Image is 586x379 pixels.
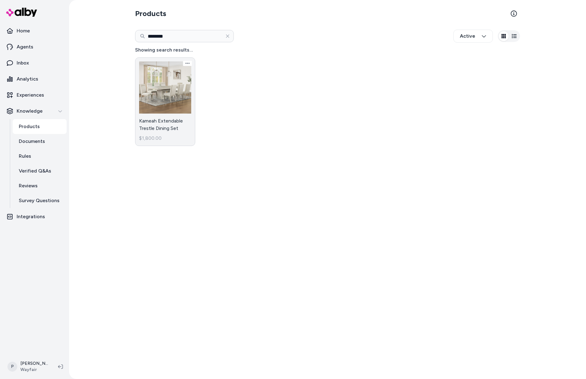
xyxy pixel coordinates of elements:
[2,104,67,119] button: Knowledge
[2,209,67,224] a: Integrations
[13,149,67,164] a: Rules
[13,178,67,193] a: Reviews
[19,152,31,160] p: Rules
[2,23,67,38] a: Home
[19,197,60,204] p: Survey Questions
[17,27,30,35] p: Home
[135,9,166,19] h2: Products
[17,43,33,51] p: Agents
[17,213,45,220] p: Integrations
[19,167,51,175] p: Verified Q&As
[2,56,67,70] a: Inbox
[13,119,67,134] a: Products
[2,72,67,86] a: Analytics
[13,193,67,208] a: Survey Questions
[19,123,40,130] p: Products
[20,360,48,367] p: [PERSON_NAME]
[17,91,44,99] p: Experiences
[2,88,67,102] a: Experiences
[4,357,53,377] button: P[PERSON_NAME]Wayfair
[19,138,45,145] p: Documents
[20,367,48,373] span: Wayfair
[2,40,67,54] a: Agents
[19,182,38,190] p: Reviews
[17,107,43,115] p: Knowledge
[7,362,17,372] span: P
[453,30,493,43] button: Active
[17,75,38,83] p: Analytics
[17,59,29,67] p: Inbox
[13,134,67,149] a: Documents
[13,164,67,178] a: Verified Q&As
[135,46,520,54] h4: Showing search results...
[6,8,37,17] img: alby Logo
[135,57,195,146] a: Kameah Extendable Trestle Dining SetKameah Extendable Trestle Dining Set$1,800.00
